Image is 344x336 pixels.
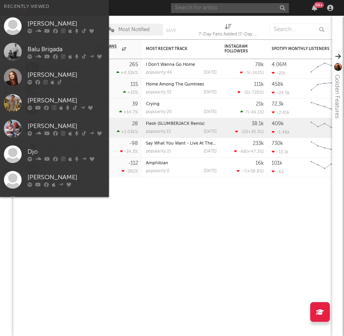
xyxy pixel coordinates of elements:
a: Crying [146,102,160,106]
span: 7 [245,110,248,115]
div: 233k [253,141,264,146]
div: Instagram Followers [224,44,252,54]
div: [DATE] [204,130,217,134]
a: Home Among The Gumtrees [146,82,204,87]
div: 458k [272,82,283,87]
span: +58.8 % [247,169,263,174]
div: 72.3k [272,102,284,107]
div: popularity: 20 [146,110,172,114]
div: +1.03k % [117,129,138,134]
div: ( ) [237,90,264,95]
div: [PERSON_NAME] [28,71,105,80]
button: Save [166,28,176,33]
div: 99 + [314,2,324,8]
span: -720 % [250,91,263,95]
div: 101k [272,161,282,166]
div: [PERSON_NAME] [28,19,105,29]
svg: Chart title [307,59,342,79]
div: popularity: 21 [146,149,171,154]
span: Most Notified [118,27,150,32]
div: -13.1k [272,149,289,154]
div: popularity: 0 [146,169,169,173]
div: 38.1k [252,121,264,126]
svg: Chart title [307,98,342,118]
div: [PERSON_NAME] [28,122,105,131]
button: 99+ [312,5,317,11]
div: -24.5k [272,90,290,95]
div: [DATE] [204,169,217,173]
div: 4.06M [272,62,287,67]
div: +15 % [123,90,138,95]
div: [DATE] [204,149,217,154]
div: [DATE] [204,90,217,95]
div: ( ) [240,70,264,75]
a: Amphibian [146,161,168,165]
span: +47.3 % [248,150,263,154]
div: popularity: 15 [146,130,171,134]
svg: Chart title [307,118,342,138]
div: -1.46k [272,130,290,135]
div: Crying [146,102,217,106]
div: [DATE] [204,110,217,114]
div: Flesh (SLUMBERJACK Remix) [146,122,217,126]
div: +14.7 % [119,110,138,115]
div: Spotify Monthly Listeners [272,46,331,51]
div: Most Recent Track [146,46,205,51]
input: Search for artists [171,3,289,13]
div: -112 [128,161,138,166]
div: -261 % [121,169,138,174]
div: 730k [272,141,283,146]
input: Search... [269,24,328,35]
div: ( ) [237,169,264,174]
div: 28 [132,121,138,126]
div: Recently Viewed [4,2,105,11]
div: 7-Day Fans Added (7-Day Fans Added) [199,20,258,43]
div: Golden Features [332,74,342,119]
svg: Chart title [307,79,342,98]
div: 111k [254,82,264,87]
span: -7 [242,169,246,174]
span: -22 [240,130,247,134]
div: 265 [129,62,138,67]
a: Say What You Want - Live At The [GEOGRAPHIC_DATA] [146,141,258,146]
div: Home Among The Gumtrees [146,82,217,87]
span: -68 [239,150,247,154]
svg: Chart title [307,158,342,177]
div: -34.3 % [120,149,138,154]
span: -5 [245,71,249,75]
div: Djo [28,147,105,157]
a: Flesh (SLUMBERJACK Remix) [146,122,204,126]
div: -21k [272,71,285,76]
div: +4.52k % [116,70,138,75]
div: 21k [256,102,264,107]
div: -2.41k [272,110,289,115]
a: I Don't Wanna Go Home [146,63,195,67]
div: 16k [256,161,264,166]
div: popularity: 32 [146,90,171,95]
div: -62 [272,169,284,174]
div: 409k [272,121,284,126]
div: 115 [131,82,138,87]
div: -98 [129,141,138,146]
div: I Don't Wanna Go Home [146,63,217,67]
div: [PERSON_NAME] [28,173,105,182]
div: ( ) [240,110,264,115]
div: 78k [255,62,264,67]
span: +35.3 % [248,130,263,134]
div: [DATE] [204,71,217,75]
div: Amphibian [146,161,217,165]
div: Say What You Want - Live At The Sydney Opera House [146,141,217,146]
span: -31 [243,91,249,95]
div: 39 [132,102,138,107]
div: ( ) [235,129,264,134]
span: -142 % [250,71,263,75]
div: [PERSON_NAME] [28,96,105,106]
div: 7-Day Fans Added (7-Day Fans Added) [199,30,258,39]
div: Balu Brigada [28,45,105,54]
div: ( ) [234,149,264,154]
span: -46.1 % [249,110,263,115]
div: popularity: 46 [146,71,172,75]
svg: Chart title [307,138,342,158]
